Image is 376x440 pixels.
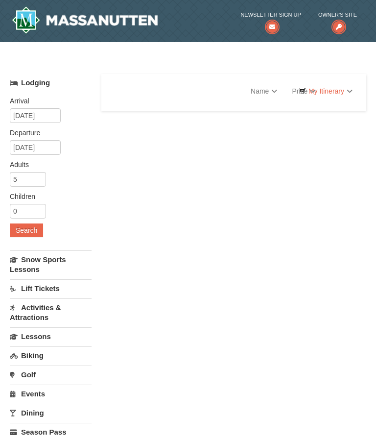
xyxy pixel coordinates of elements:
a: Golf [10,366,92,384]
a: Lift Tickets [10,279,92,297]
label: Departure [10,128,84,138]
label: Adults [10,160,84,170]
label: Arrival [10,96,84,106]
a: My Itinerary [293,84,359,98]
a: Events [10,385,92,403]
span: Owner's Site [318,10,357,20]
a: Biking [10,346,92,365]
a: Owner's Site [318,10,357,30]
span: Newsletter Sign Up [240,10,301,20]
a: Lessons [10,327,92,345]
a: Dining [10,404,92,422]
a: Snow Sports Lessons [10,250,92,278]
button: Search [10,223,43,237]
a: Price [284,81,323,101]
a: Lodging [10,74,92,92]
a: Newsletter Sign Up [240,10,301,30]
img: Massanutten Resort Logo [12,6,158,34]
a: Activities & Attractions [10,298,92,326]
label: Children [10,192,84,201]
a: Massanutten Resort [12,6,158,34]
a: Name [243,81,284,101]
